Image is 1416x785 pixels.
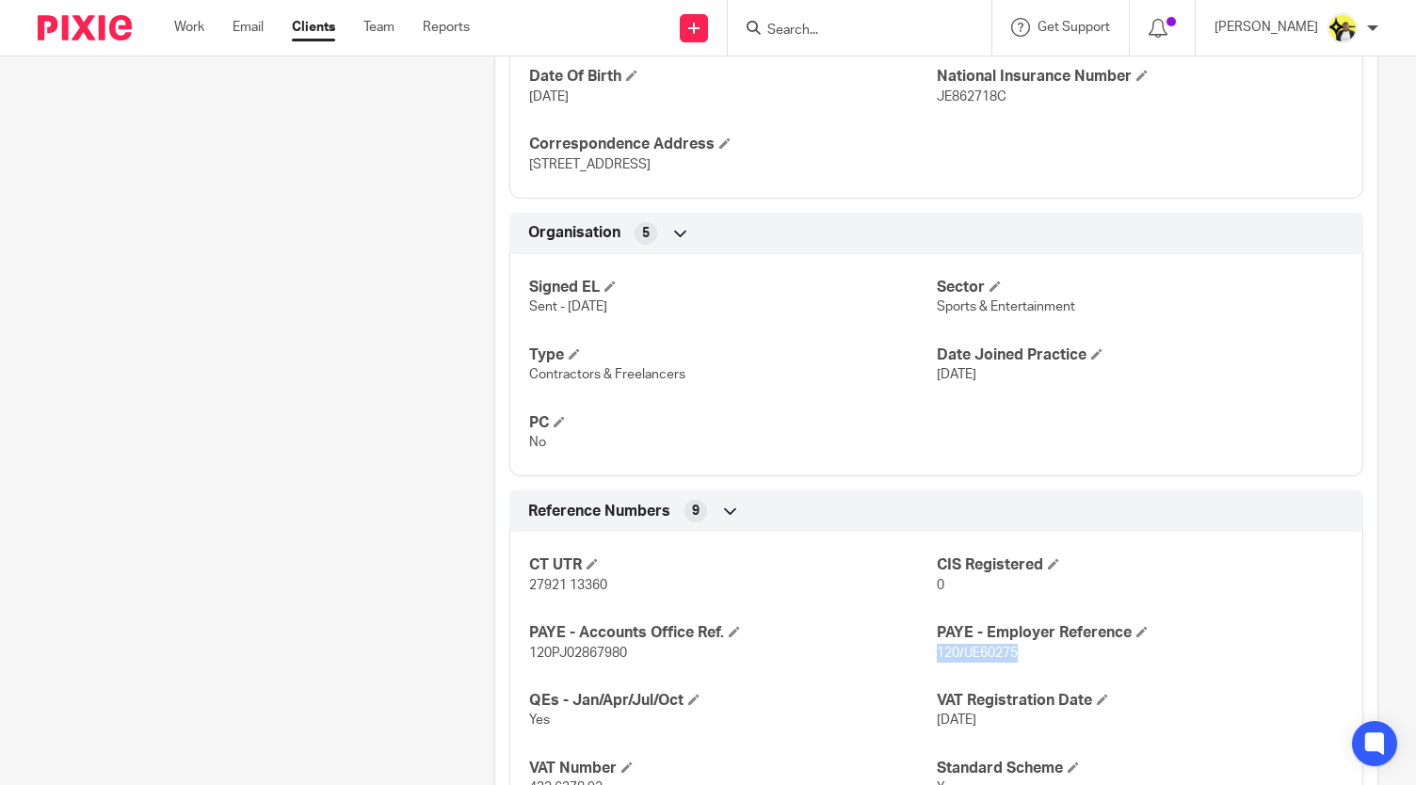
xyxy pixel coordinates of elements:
[529,436,546,449] span: No
[529,555,936,575] h4: CT UTR
[937,759,1344,778] h4: Standard Scheme
[528,502,670,521] span: Reference Numbers
[529,647,627,660] span: 120PJ02867980
[937,300,1075,313] span: Sports & Entertainment
[937,90,1006,104] span: JE862718C
[765,23,935,40] input: Search
[937,67,1344,87] h4: National Insurance Number
[937,713,976,727] span: [DATE]
[937,647,1018,660] span: 120/UE60275
[423,18,470,37] a: Reports
[937,368,976,381] span: [DATE]
[529,579,607,592] span: 27921 13360
[937,555,1344,575] h4: CIS Registered
[529,713,550,727] span: Yes
[692,502,700,521] span: 9
[529,368,685,381] span: Contractors & Freelancers
[1215,18,1318,37] p: [PERSON_NAME]
[529,90,569,104] span: [DATE]
[529,413,936,433] h4: PC
[529,623,936,643] h4: PAYE - Accounts Office Ref.
[937,278,1344,297] h4: Sector
[529,278,936,297] h4: Signed EL
[529,345,936,365] h4: Type
[937,623,1344,643] h4: PAYE - Employer Reference
[174,18,204,37] a: Work
[529,759,936,778] h4: VAT Number
[38,15,132,40] img: Pixie
[937,579,944,592] span: 0
[529,300,607,313] span: Sent - [DATE]
[363,18,394,37] a: Team
[937,345,1344,365] h4: Date Joined Practice
[642,224,650,243] span: 5
[529,67,936,87] h4: Date Of Birth
[233,18,264,37] a: Email
[1038,21,1110,34] span: Get Support
[292,18,335,37] a: Clients
[529,691,936,711] h4: QEs - Jan/Apr/Jul/Oct
[529,158,651,171] span: [STREET_ADDRESS]
[1327,13,1358,43] img: Carine-Starbridge.jpg
[528,223,620,243] span: Organisation
[937,691,1344,711] h4: VAT Registration Date
[529,135,936,154] h4: Correspondence Address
